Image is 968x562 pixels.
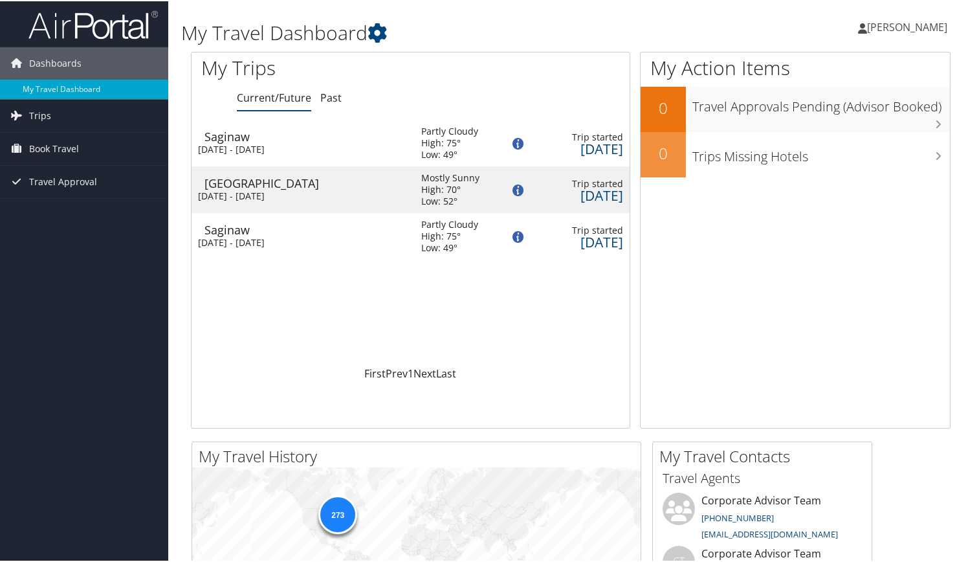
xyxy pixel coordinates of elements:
[663,468,862,486] h3: Travel Agents
[29,98,51,131] span: Trips
[536,188,622,200] div: [DATE]
[320,89,342,104] a: Past
[692,140,950,164] h3: Trips Missing Hotels
[512,230,524,242] img: alert-flat-solid-info.png
[28,8,158,39] img: airportal-logo.png
[536,223,622,235] div: Trip started
[421,241,478,253] div: Low: 49°
[512,183,524,195] img: alert-flat-solid-info.png
[237,89,311,104] a: Current/Future
[656,491,868,545] li: Corporate Advisor Team
[204,176,408,188] div: [GEOGRAPHIC_DATA]
[29,164,97,197] span: Travel Approval
[512,137,524,148] img: alert-flat-solid-info.png
[701,527,838,539] a: [EMAIL_ADDRESS][DOMAIN_NAME]
[692,90,950,115] h3: Travel Approvals Pending (Advisor Booked)
[198,236,402,247] div: [DATE] - [DATE]
[386,365,408,379] a: Prev
[701,511,774,523] a: [PHONE_NUMBER]
[421,218,478,229] div: Partly Cloudy
[659,444,872,466] h2: My Travel Contacts
[198,189,402,201] div: [DATE] - [DATE]
[318,493,357,532] div: 273
[641,96,686,118] h2: 0
[536,235,622,247] div: [DATE]
[421,229,478,241] div: High: 75°
[641,53,950,80] h1: My Action Items
[641,131,950,176] a: 0Trips Missing Hotels
[536,130,622,142] div: Trip started
[421,148,478,159] div: Low: 49°
[867,19,947,33] span: [PERSON_NAME]
[29,46,82,78] span: Dashboards
[204,223,408,234] div: Saginaw
[641,141,686,163] h2: 0
[413,365,436,379] a: Next
[436,365,456,379] a: Last
[408,365,413,379] a: 1
[181,18,701,45] h1: My Travel Dashboard
[536,177,622,188] div: Trip started
[204,129,408,141] div: Saginaw
[421,136,478,148] div: High: 75°
[201,53,437,80] h1: My Trips
[858,6,960,45] a: [PERSON_NAME]
[29,131,79,164] span: Book Travel
[199,444,641,466] h2: My Travel History
[421,124,478,136] div: Partly Cloudy
[421,171,479,183] div: Mostly Sunny
[421,183,479,194] div: High: 70°
[198,142,402,154] div: [DATE] - [DATE]
[421,194,479,206] div: Low: 52°
[641,85,950,131] a: 0Travel Approvals Pending (Advisor Booked)
[364,365,386,379] a: First
[536,142,622,153] div: [DATE]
